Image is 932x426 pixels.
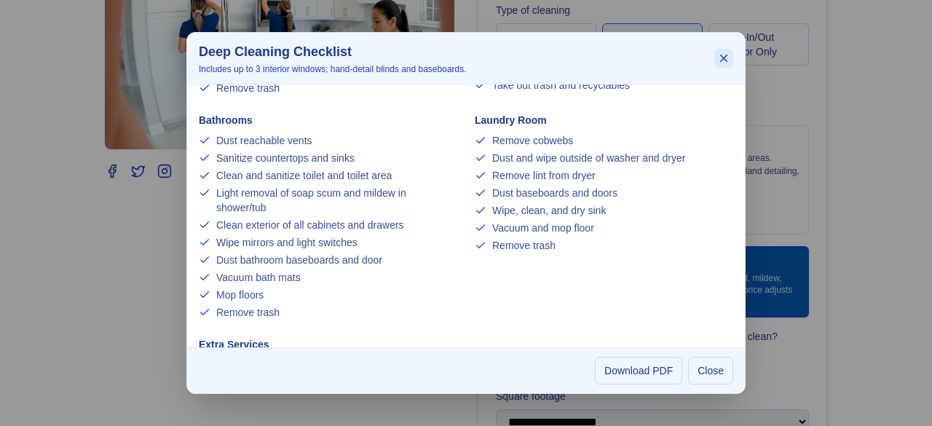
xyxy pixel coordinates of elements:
[492,133,573,148] span: Remove cobwebs
[216,235,358,250] span: Wipe mirrors and light switches
[688,357,733,384] button: Close
[492,168,596,183] span: Remove lint from dryer
[492,151,685,165] span: Dust and wipe outside of washer and dryer
[492,238,556,253] span: Remove trash
[216,168,392,183] span: Clean and sanitize toilet and toilet area
[216,151,355,165] span: Sanitize countertops and sinks
[199,113,457,127] h4: Bathrooms
[216,305,280,320] span: Remove trash
[199,337,457,352] h4: Extra Services
[492,221,594,235] span: Vacuum and mop floor
[216,186,457,215] span: Light removal of soap scum and mildew in shower/tub
[216,253,382,267] span: Dust bathroom baseboards and door
[475,113,733,127] h4: Laundry Room
[199,42,467,62] h3: Deep Cleaning Checklist
[216,81,280,95] span: Remove trash
[492,78,630,92] span: Take out trash and recyclables
[199,63,467,75] p: Includes up to 3 interior windows; hand-detail blinds and baseboards.
[492,203,606,218] span: Wipe, clean, and dry sink
[595,357,682,384] a: Download PDF
[216,218,404,232] span: Clean exterior of all cabinets and drawers
[216,270,301,285] span: Vacuum bath mats
[492,186,617,200] span: Dust baseboards and doors
[714,49,733,68] button: Close
[216,288,264,302] span: Mop floors
[216,133,312,148] span: Dust reachable vents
